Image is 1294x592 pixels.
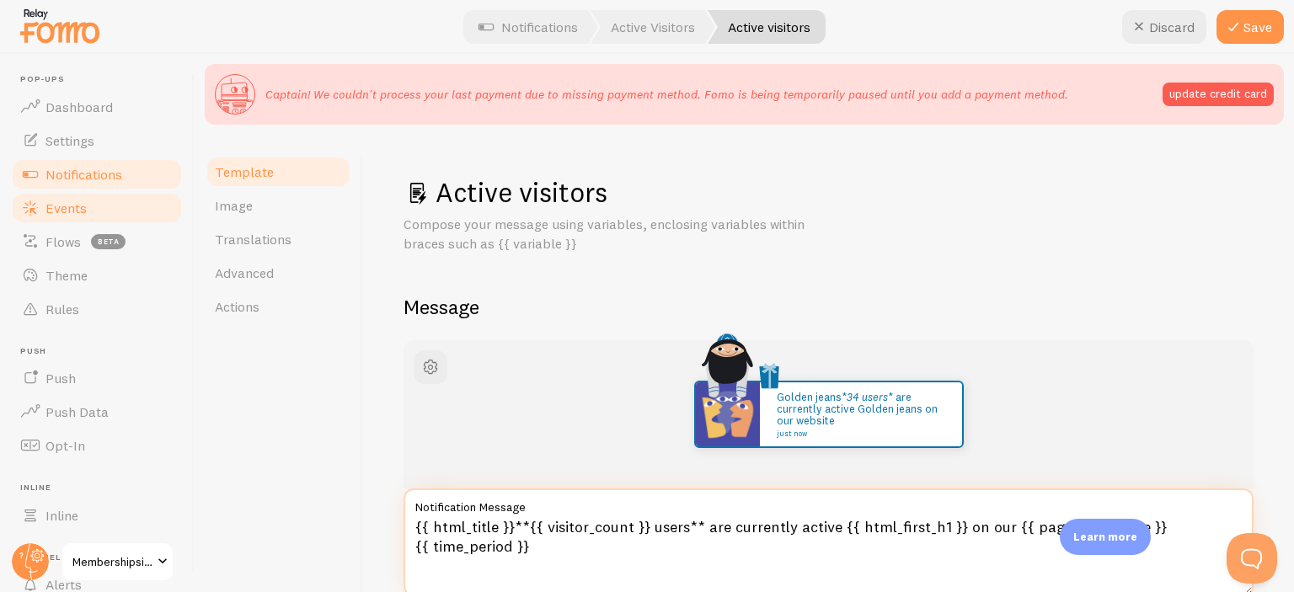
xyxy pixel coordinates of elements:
[1060,519,1151,555] div: Learn more
[10,90,184,124] a: Dashboard
[404,294,1254,320] h2: Message
[215,231,291,248] span: Translations
[205,290,352,323] a: Actions
[205,155,352,189] a: Template
[45,437,85,454] span: Opt-In
[404,215,808,253] p: Compose your message using variables, enclosing variables within braces such as {{ variable }}
[45,403,109,420] span: Push Data
[205,189,352,222] a: Image
[847,390,888,403] em: 34 users
[20,346,184,357] span: Push
[45,507,78,524] span: Inline
[10,429,184,462] a: Opt-In
[777,429,940,438] small: just now
[10,191,184,225] a: Events
[404,488,1254,517] label: Notification Message
[1163,83,1274,106] button: update credit card
[45,370,76,387] span: Push
[10,499,184,532] a: Inline
[1073,529,1137,545] p: Learn more
[404,175,1254,210] h1: Active visitors
[215,298,259,315] span: Actions
[91,234,126,249] span: beta
[20,74,184,85] span: Pop-ups
[777,391,945,438] p: Golden jeans* * are currently active Golden jeans on our website
[696,382,760,446] img: Fomo
[18,4,102,47] img: fomo-relay-logo-orange.svg
[45,233,81,250] span: Flows
[10,124,184,157] a: Settings
[61,541,174,582] a: Membershipsitechallenge (finaltest)
[45,99,113,115] span: Dashboard
[265,86,1068,103] p: Captain! We couldn't process your last payment due to missing payment method. Fomo is being tempo...
[45,200,87,216] span: Events
[45,166,122,183] span: Notifications
[205,222,352,256] a: Translations
[10,395,184,429] a: Push Data
[215,163,274,180] span: Template
[10,292,184,326] a: Rules
[10,361,184,395] a: Push
[10,259,184,292] a: Theme
[45,132,94,149] span: Settings
[205,256,352,290] a: Advanced
[45,301,79,317] span: Rules
[215,264,274,281] span: Advanced
[215,197,253,214] span: Image
[72,552,152,572] span: Membershipsitechallenge (finaltest)
[20,483,184,493] span: Inline
[10,157,184,191] a: Notifications
[45,267,88,284] span: Theme
[1227,533,1277,584] iframe: Help Scout Beacon - Open
[10,225,184,259] a: Flows beta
